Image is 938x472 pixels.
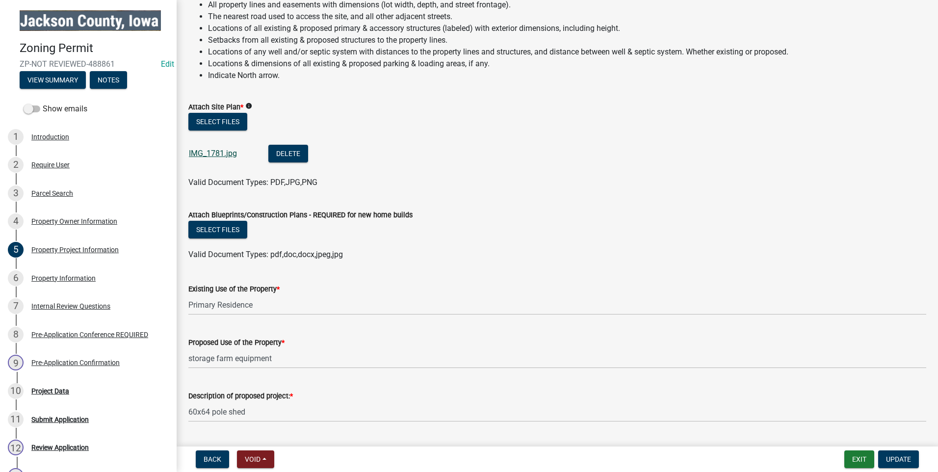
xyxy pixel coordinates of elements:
[8,213,24,229] div: 4
[268,149,308,158] wm-modal-confirm: Delete Document
[8,129,24,145] div: 1
[208,23,926,34] li: Locations of all existing & proposed primary & accessory structures (labeled) with exterior dimen...
[208,58,926,70] li: Locations & dimensions of all existing & proposed parking & loading areas, if any.
[31,246,119,253] div: Property Project Information
[196,450,229,468] button: Back
[31,416,89,423] div: Submit Application
[31,359,120,366] div: Pre-Application Confirmation
[20,10,161,31] img: Jackson County, Iowa
[188,393,293,400] label: Description of proposed project:
[31,444,89,451] div: Review Application
[8,242,24,258] div: 5
[188,104,243,111] label: Attach Site Plan
[268,145,308,162] button: Delete
[844,450,874,468] button: Exit
[8,412,24,427] div: 11
[204,455,221,463] span: Back
[8,383,24,399] div: 10
[8,355,24,370] div: 9
[208,70,926,81] li: Indicate North arrow.
[8,185,24,201] div: 3
[31,388,69,394] div: Project Data
[189,149,237,158] a: IMG_1781.jpg
[188,340,285,346] label: Proposed Use of the Property
[8,327,24,342] div: 8
[237,450,274,468] button: Void
[188,113,247,131] button: Select files
[31,303,110,310] div: Internal Review Questions
[31,161,70,168] div: Require User
[24,103,87,115] label: Show emails
[878,450,919,468] button: Update
[8,157,24,173] div: 2
[188,212,413,219] label: Attach Blueprints/Construction Plans - REQUIRED for new home builds
[20,71,86,89] button: View Summary
[188,221,247,238] button: Select files
[8,298,24,314] div: 7
[208,11,926,23] li: The nearest road used to access the site, and all other adjacent streets.
[188,286,280,293] label: Existing Use of the Property
[8,440,24,455] div: 12
[31,218,117,225] div: Property Owner Information
[31,331,148,338] div: Pre-Application Conference REQUIRED
[188,250,343,259] span: Valid Document Types: pdf,doc,docx,jpeg,jpg
[20,41,169,55] h4: Zoning Permit
[886,455,911,463] span: Update
[31,133,69,140] div: Introduction
[208,46,926,58] li: Locations of any well and/or septic system with distances to the property lines and structures, a...
[31,275,96,282] div: Property Information
[208,34,926,46] li: Setbacks from all existing & proposed structures to the property lines.
[161,59,174,69] wm-modal-confirm: Edit Application Number
[245,103,252,109] i: info
[90,71,127,89] button: Notes
[161,59,174,69] a: Edit
[245,455,261,463] span: Void
[90,77,127,84] wm-modal-confirm: Notes
[20,59,157,69] span: ZP-NOT REVIEWED-488861
[188,178,317,187] span: Valid Document Types: PDF,JPG,PNG
[31,190,73,197] div: Parcel Search
[8,270,24,286] div: 6
[20,77,86,84] wm-modal-confirm: Summary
